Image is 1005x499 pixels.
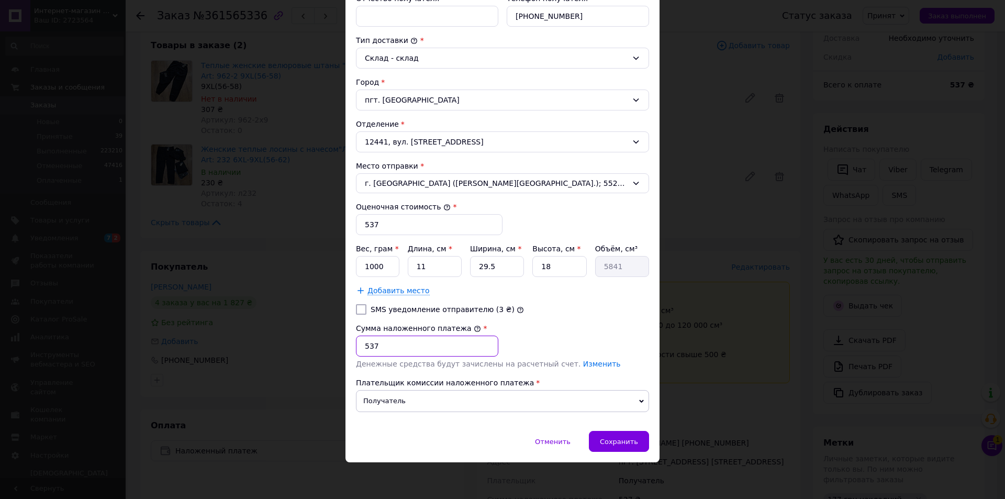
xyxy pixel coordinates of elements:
div: Объём, см³ [595,243,649,254]
label: Длина, см [408,245,452,253]
div: пгт. [GEOGRAPHIC_DATA] [356,90,649,110]
label: Оценочная стоимость [356,203,451,211]
input: +380 [507,6,649,27]
span: г. [GEOGRAPHIC_DATA] ([PERSON_NAME][GEOGRAPHIC_DATA].); 55202, вул. [STREET_ADDRESS] [365,178,628,188]
span: Денежные средства будут зачислены на расчетный счет. [356,360,621,368]
div: Тип доставки [356,35,649,46]
div: Город [356,77,649,87]
span: Отменить [535,438,571,446]
div: 12441, вул. [STREET_ADDRESS] [356,131,649,152]
a: Изменить [583,360,621,368]
label: SMS уведомление отправителю (3 ₴) [371,305,515,314]
label: Сумма наложенного платежа [356,324,481,332]
span: Сохранить [600,438,638,446]
span: Получатель [356,390,649,412]
span: Добавить место [367,286,430,295]
div: Склад - склад [365,52,628,64]
label: Вес, грам [356,245,399,253]
label: Высота, см [532,245,580,253]
label: Ширина, см [470,245,521,253]
div: Отделение [356,119,649,129]
span: Плательщик комиссии наложенного платежа [356,379,534,387]
div: Место отправки [356,161,649,171]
